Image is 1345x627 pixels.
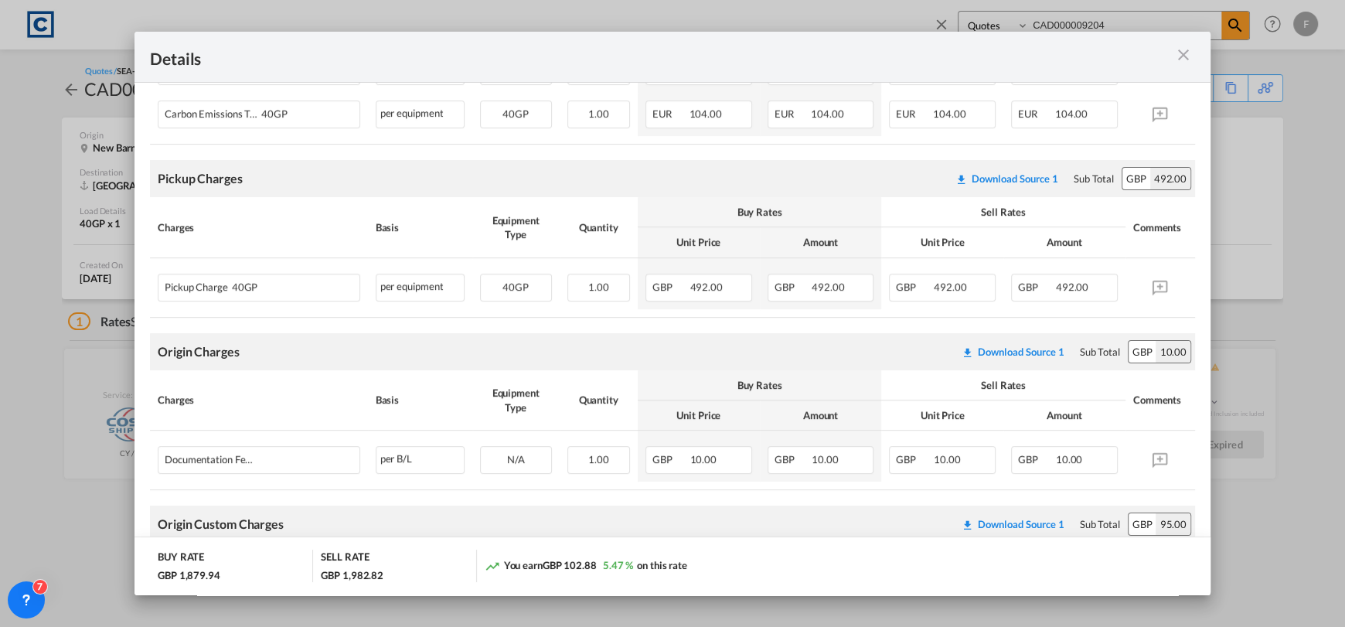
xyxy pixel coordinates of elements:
div: You earn on this rate [485,558,687,574]
button: Download original source rate sheet [954,510,1072,538]
div: Details [150,47,1091,66]
md-icon: icon-close m-3 fg-AAA8AD cursor [1174,46,1193,64]
span: 1.00 [588,453,609,465]
div: Download Source 1 [978,518,1064,530]
md-icon: icon-download [962,346,974,359]
span: 104.00 [933,107,965,120]
span: 492.00 [1056,281,1088,293]
md-icon: icon-trending-up [485,558,500,574]
md-icon: icon-download [955,173,968,186]
div: Pickup Charge [165,274,306,293]
div: Download original source rate sheet [962,518,1064,530]
span: 1.00 [588,107,609,120]
div: Pickup Charges [158,170,243,187]
span: GBP [775,453,810,465]
span: GBP [896,453,931,465]
span: 10.00 [1056,453,1083,465]
div: Download original source rate sheet [962,346,1064,358]
span: EUR [896,107,931,120]
div: Download original source rate sheet [954,346,1072,358]
span: 10.00 [812,453,839,465]
div: GBP [1122,168,1150,189]
th: Amount [760,227,882,257]
th: Unit Price [881,227,1003,257]
th: Amount [1003,400,1125,431]
span: GBP [652,281,688,293]
md-icon: icon-download [962,519,974,531]
span: 104.00 [1055,107,1088,120]
span: 40GP [228,281,258,293]
div: Origin Charges [158,343,240,360]
div: Download original source rate sheet [955,172,1058,185]
div: GBP 1,879.94 [158,568,220,582]
div: per equipment [376,274,465,302]
div: Charges [158,393,360,407]
div: Sell Rates [889,205,1117,219]
div: Download Source 1 [972,172,1058,185]
div: Sub Total [1080,517,1120,531]
span: 10.00 [690,453,717,465]
div: Download original source rate sheet [954,518,1072,530]
th: Unit Price [881,400,1003,431]
div: 95.00 [1156,513,1190,535]
span: EUR [1018,107,1053,120]
span: 40GP [257,108,288,120]
div: Quantity [567,393,630,407]
th: Comments [1125,370,1195,431]
div: GBP [1129,513,1156,535]
span: GBP 102.88 [543,559,597,571]
div: BUY RATE [158,550,204,567]
span: N/A [507,453,525,465]
div: Basis [376,220,465,234]
span: 1.00 [588,281,609,293]
span: 492.00 [934,281,966,293]
th: Unit Price [638,400,760,431]
div: GBP [1129,341,1156,363]
div: Basis [376,393,465,407]
div: Sub Total [1080,345,1120,359]
div: per B/L [376,446,465,474]
button: Download original source rate sheet [954,338,1072,366]
span: GBP [1018,281,1054,293]
div: 492.00 [1150,168,1190,189]
th: Amount [760,400,882,431]
span: 492.00 [690,281,723,293]
div: Equipment Type [480,386,552,414]
button: Download original source rate sheet [948,165,1066,193]
span: 40GP [502,107,529,120]
div: Download original source rate sheet [948,172,1066,185]
div: Download Source 1 [978,346,1064,358]
span: 40GP [502,281,529,293]
div: Equipment Type [480,213,552,241]
span: 104.00 [811,107,843,120]
div: Sub Total [1074,172,1114,186]
th: Amount [1003,227,1125,257]
span: GBP [896,281,931,293]
div: Charges [158,220,360,234]
th: Unit Price [638,227,760,257]
div: Buy Rates [645,205,873,219]
div: SELL RATE [321,550,369,567]
span: GBP [775,281,810,293]
div: Sell Rates [889,378,1117,392]
span: GBP [652,453,688,465]
span: 492.00 [812,281,844,293]
span: 10.00 [934,453,961,465]
div: Carbon Emissions Trading System Surcharge [165,101,306,120]
span: 5.47 % [603,559,633,571]
div: Buy Rates [645,378,873,392]
th: Comments [1125,197,1195,257]
div: Origin Custom Charges [158,516,284,533]
div: Documentation Fee Origin [165,447,306,465]
span: GBP [1018,453,1054,465]
span: EUR [775,107,809,120]
span: EUR [652,107,687,120]
div: GBP 1,982.82 [321,568,383,582]
div: per equipment [376,101,465,128]
span: 104.00 [690,107,722,120]
md-dialog: Pickup Door ... [134,32,1210,595]
div: 10.00 [1156,341,1190,363]
div: Quantity [567,220,630,234]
